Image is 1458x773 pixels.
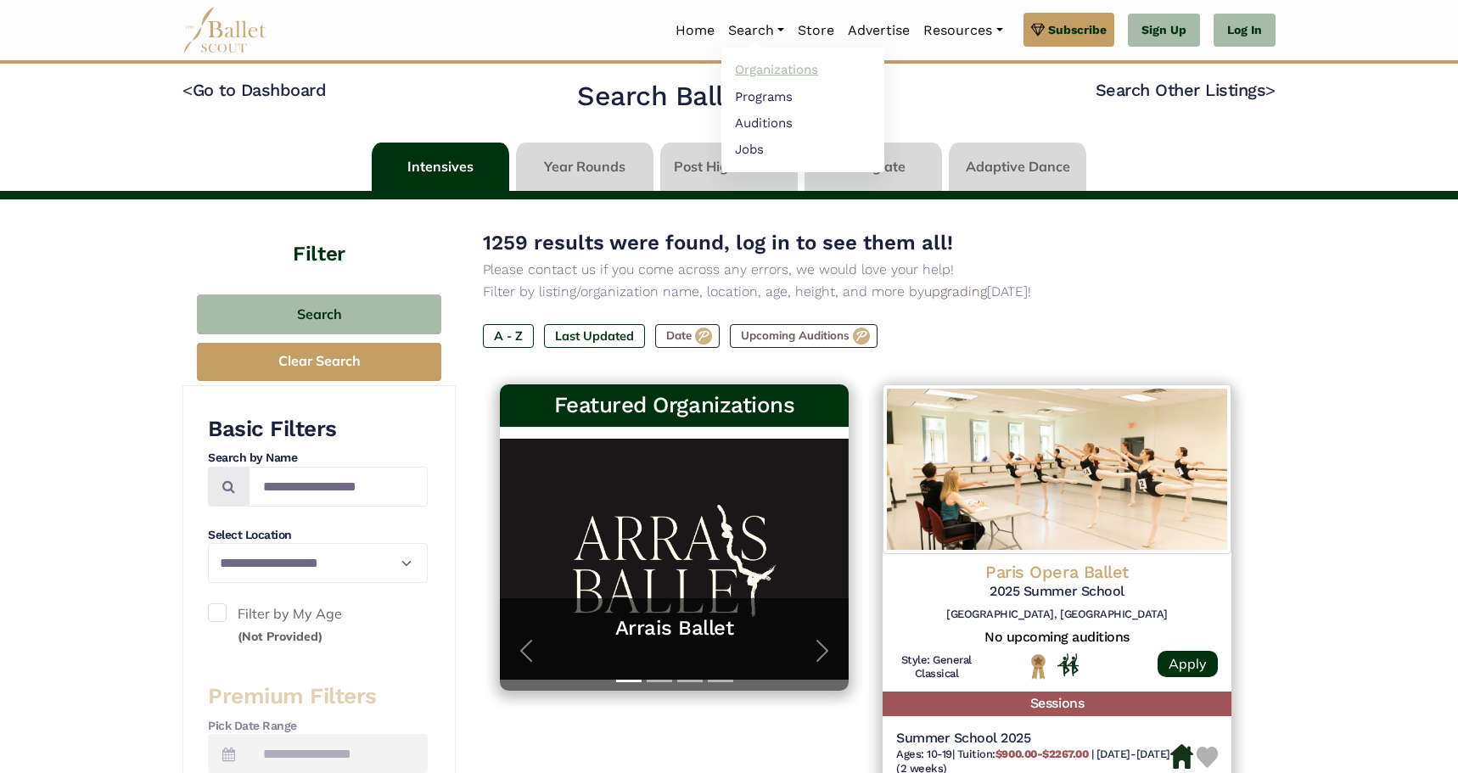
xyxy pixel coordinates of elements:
button: Slide 2 [647,671,672,691]
h6: Style: General Classical [896,653,977,682]
a: upgrading [924,283,987,300]
img: Housing Available [1170,744,1193,770]
h6: [GEOGRAPHIC_DATA], [GEOGRAPHIC_DATA] [896,608,1218,622]
button: Slide 1 [616,671,642,691]
a: Arrais Ballet [517,615,832,641]
a: Sign Up [1128,14,1200,48]
a: Apply [1158,651,1218,677]
img: Heart [1197,747,1218,768]
label: Last Updated [544,324,645,348]
a: Organizations [721,57,884,83]
label: Date [655,324,720,348]
img: Logo [883,384,1231,554]
a: Search Other Listings> [1096,80,1276,100]
img: gem.svg [1031,20,1045,39]
li: Adaptive Dance [945,143,1090,191]
span: 1259 results were found, log in to see them all! [483,231,953,255]
a: Programs [721,83,884,109]
small: (Not Provided) [238,629,322,644]
label: Filter by My Age [208,603,428,647]
h5: Summer School 2025 [896,730,1170,748]
h4: Search by Name [208,450,428,467]
a: Search [721,13,791,48]
li: Intensives [368,143,513,191]
code: < [182,79,193,100]
p: Please contact us if you come across any errors, we would love your help! [483,259,1248,281]
img: In Person [1057,653,1079,675]
a: Auditions [721,109,884,136]
h5: Sessions [883,692,1231,716]
code: > [1265,79,1276,100]
button: Clear Search [197,343,441,381]
li: Year Rounds [513,143,657,191]
img: National [1028,653,1049,680]
a: Home [669,13,721,48]
button: Search [197,294,441,334]
label: A - Z [483,324,534,348]
h3: Basic Filters [208,415,428,444]
a: Advertise [841,13,917,48]
h4: Pick Date Range [208,718,428,735]
h2: Search Ballet Programs [577,79,880,115]
label: Upcoming Auditions [730,324,878,348]
h4: Paris Opera Ballet [896,561,1218,583]
h5: No upcoming auditions [896,629,1218,647]
button: Slide 4 [708,671,733,691]
a: Jobs [721,136,884,162]
a: Log In [1214,14,1276,48]
h4: Select Location [208,527,428,544]
h5: 2025 Summer School [896,583,1218,601]
p: Filter by listing/organization name, location, age, height, and more by [DATE]! [483,281,1248,303]
a: Store [791,13,841,48]
ul: Resources [721,48,884,172]
a: <Go to Dashboard [182,80,326,100]
li: Post High-School [657,143,801,191]
h4: Filter [182,199,456,269]
b: $900.00-$2267.00 [995,748,1088,760]
span: Ages: 10-19 [896,748,952,760]
a: Resources [917,13,1009,48]
button: Slide 3 [677,671,703,691]
input: Search by names... [249,467,428,507]
a: Subscribe [1023,13,1114,47]
h3: Featured Organizations [513,391,835,420]
span: Tuition: [957,748,1091,760]
span: Subscribe [1048,20,1107,39]
h3: Premium Filters [208,682,428,711]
